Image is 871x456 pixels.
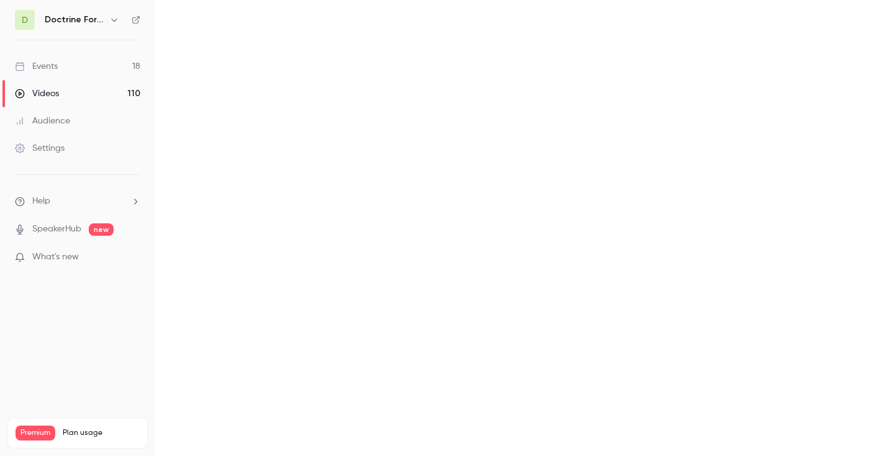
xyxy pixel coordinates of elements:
[32,251,79,264] span: What's new
[15,60,58,73] div: Events
[15,115,70,127] div: Audience
[15,195,140,208] li: help-dropdown-opener
[16,426,55,440] span: Premium
[125,252,140,263] iframe: Noticeable Trigger
[45,14,104,26] h6: Doctrine Formation Avocats
[15,87,59,100] div: Videos
[22,14,28,27] span: D
[89,223,114,236] span: new
[15,142,65,154] div: Settings
[32,195,50,208] span: Help
[63,428,140,438] span: Plan usage
[32,223,81,236] a: SpeakerHub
